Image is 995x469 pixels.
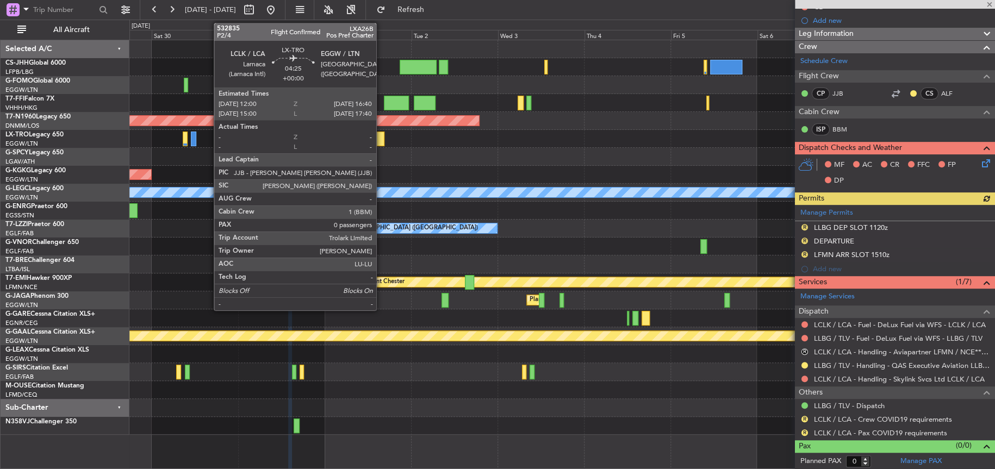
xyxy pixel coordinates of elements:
div: Thu 4 [584,30,671,40]
a: ALF [941,89,966,98]
a: LCLK / LCA - Crew COVID19 requirements [814,415,952,424]
span: T7-EMI [5,275,27,282]
a: EGGW/LTN [5,355,38,363]
a: G-SIRSCitation Excel [5,365,68,371]
div: ISP [812,123,830,135]
a: LFPB/LBG [5,68,34,76]
span: Others [799,386,823,399]
div: Planned Maint Chester [342,274,405,290]
div: [DATE] [132,22,150,31]
span: AC [862,160,872,171]
span: G-KGKG [5,167,31,174]
span: G-SIRS [5,365,26,371]
button: R [801,429,808,436]
span: M-OUSE [5,383,32,389]
span: Leg Information [799,28,854,40]
span: T7-BRE [5,257,28,264]
span: G-FOMO [5,78,33,84]
span: G-LEAX [5,347,29,353]
span: CR [890,160,899,171]
a: LCLK / LCA - Pax COVID19 requirements [814,428,947,437]
a: EGGW/LTN [5,176,38,184]
a: M-OUSECitation Mustang [5,383,84,389]
span: FFC [917,160,930,171]
span: N358VJ [5,418,30,425]
span: CS-JHH [5,60,29,66]
a: G-GARECessna Citation XLS+ [5,311,95,317]
a: VHHH/HKG [5,104,38,112]
a: LCLK / LCA - Handling - Aviapartner LFMN / NCE*****MY HANDLING**** [814,347,990,357]
span: T7-LZZI [5,221,28,228]
span: G-ENRG [5,203,31,210]
button: R [801,416,808,422]
button: R [801,348,808,355]
a: EGNR/CEG [5,319,38,327]
a: G-FOMOGlobal 6000 [5,78,70,84]
span: Crew [799,41,817,53]
a: G-JAGAPhenom 300 [5,293,69,299]
span: T7-N1960 [5,114,36,120]
span: T7-FFI [5,96,24,102]
a: EGSS/STN [5,211,34,220]
span: Pax [799,440,811,453]
label: Planned PAX [800,456,841,467]
a: LTBA/ISL [5,265,30,273]
span: G-JAGA [5,293,30,299]
a: T7-N1960Legacy 650 [5,114,71,120]
a: EGLF/FAB [5,373,34,381]
span: G-LEGC [5,185,29,192]
span: Services [799,276,827,289]
a: LCLK / LCA - Handling - Skylink Svcs Ltd LCLK / LCA [814,374,985,384]
span: (0/0) [956,440,972,451]
a: DNMM/LOS [5,122,39,130]
button: Refresh [371,1,437,18]
span: Dispatch Checks and Weather [799,142,902,154]
span: G-SPCY [5,149,29,156]
a: EGLF/FAB [5,247,34,255]
span: FP [948,160,956,171]
div: Sat 6 [757,30,844,40]
div: Sun 31 [238,30,325,40]
a: G-LEAXCessna Citation XLS [5,347,89,353]
a: LLBG / TLV - Fuel - DeLux Fuel via WFS - LLBG / TLV [814,334,982,343]
input: Trip Number [33,2,96,18]
a: EGGW/LTN [5,140,38,148]
span: G-GAAL [5,329,30,335]
a: LX-TROLegacy 650 [5,132,64,138]
span: LX-TRO [5,132,29,138]
div: Fri 5 [671,30,757,40]
div: Owner [GEOGRAPHIC_DATA] ([GEOGRAPHIC_DATA]) [327,220,477,236]
span: MF [834,160,844,171]
a: T7-BREChallenger 604 [5,257,74,264]
a: EGGW/LTN [5,337,38,345]
a: G-GAALCessna Citation XLS+ [5,329,95,335]
a: LCLK / LCA - Fuel - DeLux Fuel via WFS - LCLK / LCA [814,320,986,329]
a: G-LEGCLegacy 600 [5,185,64,192]
span: G-GARE [5,311,30,317]
div: Tue 2 [412,30,498,40]
a: Manage PAX [900,456,942,467]
a: Manage Services [800,291,855,302]
a: T7-LZZIPraetor 600 [5,221,64,228]
a: EGGW/LTN [5,86,38,94]
a: CS-JHHGlobal 6000 [5,60,66,66]
a: G-SPCYLegacy 650 [5,149,64,156]
div: Planned Maint [GEOGRAPHIC_DATA] ([GEOGRAPHIC_DATA]) [530,292,701,308]
a: T7-FFIFalcon 7X [5,96,54,102]
span: Refresh [388,6,433,14]
a: G-KGKGLegacy 600 [5,167,66,174]
a: JJB [832,89,857,98]
a: G-ENRGPraetor 600 [5,203,67,210]
span: [DATE] - [DATE] [185,5,236,15]
span: Cabin Crew [799,106,839,118]
a: EGGW/LTN [5,301,38,309]
a: LFMD/CEQ [5,391,37,399]
span: Flight Crew [799,70,839,83]
a: LLBG / TLV - Handling - QAS Executive Aviation LLBG / TLV [814,361,990,370]
div: [DATE] [326,22,345,31]
a: G-VNORChallenger 650 [5,239,79,246]
a: EGLF/FAB [5,229,34,237]
div: Wed 3 [498,30,584,40]
div: Mon 1 [325,30,411,40]
button: All Aircraft [12,21,118,39]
